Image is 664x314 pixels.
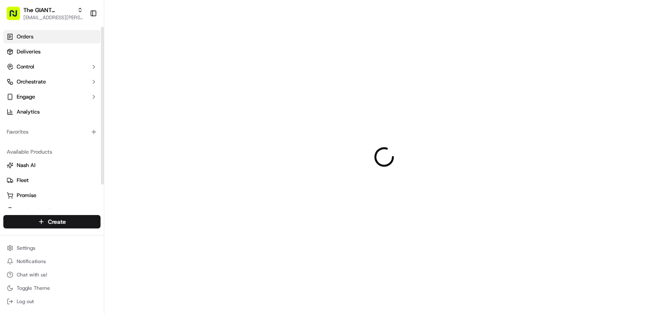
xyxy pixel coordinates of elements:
a: 💻API Documentation [67,118,137,133]
span: Nash AI [17,162,35,169]
span: Notifications [17,258,46,265]
span: Fleet [17,177,29,184]
button: Promise [3,189,101,202]
div: Favorites [3,125,101,139]
button: Orchestrate [3,75,101,89]
span: Settings [17,245,35,251]
a: Orders [3,30,101,43]
button: Product Catalog [3,204,101,217]
a: Nash AI [7,162,97,169]
a: Fleet [7,177,97,184]
span: Pylon [83,142,101,148]
a: Deliveries [3,45,101,58]
button: The GIANT Company[EMAIL_ADDRESS][PERSON_NAME][DOMAIN_NAME] [3,3,86,23]
span: Chat with us! [17,271,47,278]
button: Control [3,60,101,73]
span: Orchestrate [17,78,46,86]
button: Chat with us! [3,269,101,281]
span: Toggle Theme [17,285,50,291]
img: Nash [8,8,25,25]
div: We're available if you need us! [28,88,106,95]
span: Engage [17,93,35,101]
a: 📗Knowledge Base [5,118,67,133]
span: Product Catalog [17,207,57,214]
div: Start new chat [28,80,137,88]
span: Log out [17,298,34,305]
button: Nash AI [3,159,101,172]
span: Orders [17,33,33,41]
button: Fleet [3,174,101,187]
button: Engage [3,90,101,104]
span: Control [17,63,34,71]
button: Toggle Theme [3,282,101,294]
button: Log out [3,296,101,307]
span: Knowledge Base [17,121,64,129]
a: Promise [7,192,97,199]
button: Start new chat [142,82,152,92]
span: Analytics [17,108,40,116]
button: Notifications [3,256,101,267]
span: Create [48,218,66,226]
div: Available Products [3,145,101,159]
p: Welcome 👋 [8,33,152,47]
span: Promise [17,192,36,199]
a: Powered byPylon [59,141,101,148]
button: [EMAIL_ADDRESS][PERSON_NAME][DOMAIN_NAME] [23,14,83,21]
img: 1736555255976-a54dd68f-1ca7-489b-9aae-adbdc363a1c4 [8,80,23,95]
div: 📗 [8,122,15,129]
button: Create [3,215,101,228]
span: API Documentation [79,121,134,129]
button: Settings [3,242,101,254]
a: Product Catalog [7,207,97,214]
a: Analytics [3,105,101,119]
span: Deliveries [17,48,40,56]
button: The GIANT Company [23,6,74,14]
input: Got a question? Start typing here... [22,54,150,63]
div: 💻 [70,122,77,129]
